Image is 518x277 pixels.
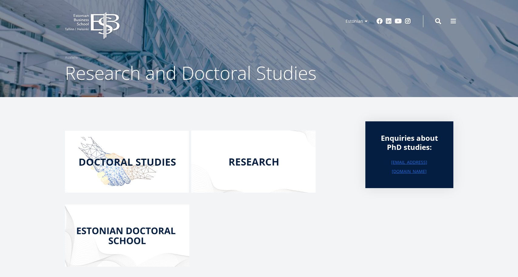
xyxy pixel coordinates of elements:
[395,18,402,24] a: Youtube
[377,133,441,152] div: Enquiries about PhD studies:
[65,55,78,61] a: Avaleht
[405,18,411,24] a: Instagram
[377,158,441,176] a: [EMAIL_ADDRESS][DOMAIN_NAME]
[377,18,383,24] a: Facebook
[386,18,392,24] a: Linkedin
[65,60,317,85] span: Research and Doctoral Studies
